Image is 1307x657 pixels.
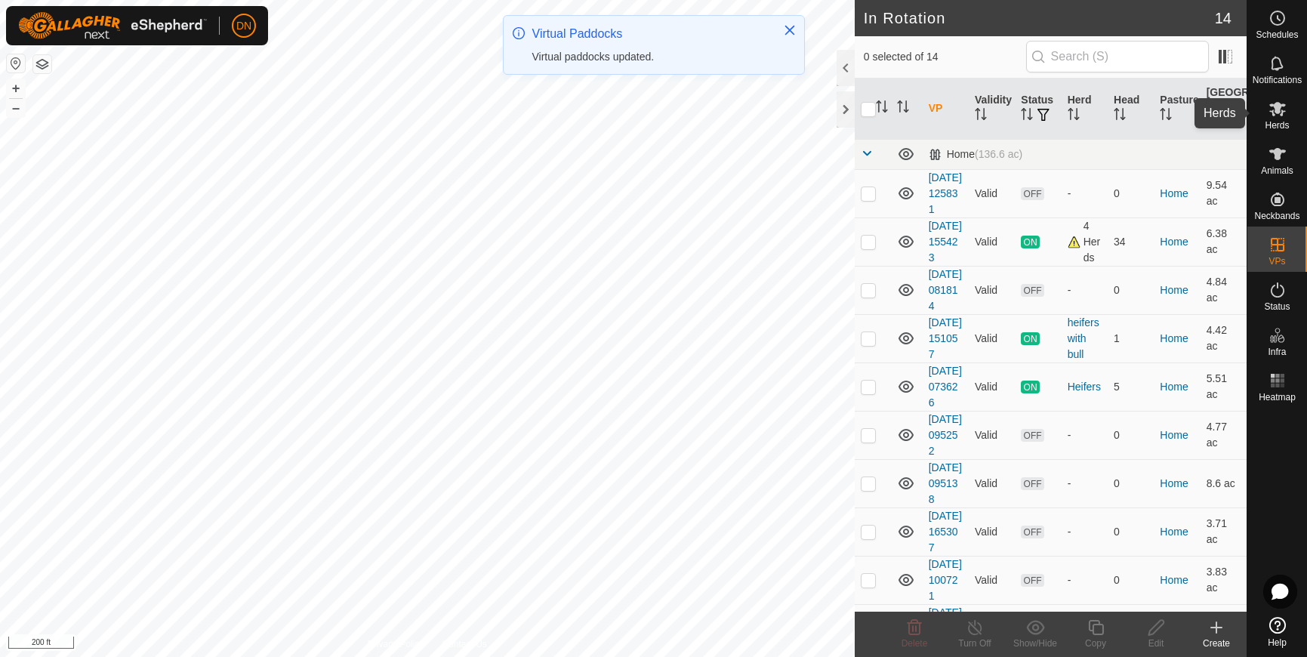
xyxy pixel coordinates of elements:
[969,604,1015,652] td: Valid
[969,217,1015,266] td: Valid
[929,365,962,409] a: [DATE] 073626
[945,637,1005,650] div: Turn Off
[923,79,969,140] th: VP
[7,79,25,97] button: +
[1259,393,1296,402] span: Heatmap
[1068,110,1080,122] p-sorticon: Activate to sort
[1253,76,1302,85] span: Notifications
[1005,637,1065,650] div: Show/Hide
[1201,411,1247,459] td: 4.77 ac
[969,507,1015,556] td: Valid
[1021,429,1043,442] span: OFF
[969,459,1015,507] td: Valid
[1201,314,1247,362] td: 4.42 ac
[442,637,487,651] a: Contact Us
[1108,362,1154,411] td: 5
[1068,427,1102,443] div: -
[1065,637,1126,650] div: Copy
[1068,218,1102,266] div: 4 Herds
[1160,187,1188,199] a: Home
[1021,110,1033,122] p-sorticon: Activate to sort
[1062,79,1108,140] th: Herd
[1268,257,1285,266] span: VPs
[1114,110,1126,122] p-sorticon: Activate to sort
[1254,211,1299,221] span: Neckbands
[929,268,962,312] a: [DATE] 081814
[929,558,962,602] a: [DATE] 100721
[1068,572,1102,588] div: -
[929,316,962,360] a: [DATE] 151057
[1068,379,1102,395] div: Heifers
[1201,217,1247,266] td: 6.38 ac
[1201,169,1247,217] td: 9.54 ac
[1207,119,1219,131] p-sorticon: Activate to sort
[1108,266,1154,314] td: 0
[1068,476,1102,492] div: -
[1108,217,1154,266] td: 34
[779,20,800,41] button: Close
[1268,347,1286,356] span: Infra
[969,411,1015,459] td: Valid
[1068,186,1102,202] div: -
[1108,459,1154,507] td: 0
[532,49,768,65] div: Virtual paddocks updated.
[1160,381,1188,393] a: Home
[1268,638,1287,647] span: Help
[1021,526,1043,538] span: OFF
[1108,507,1154,556] td: 0
[969,169,1015,217] td: Valid
[1261,166,1293,175] span: Animals
[1021,574,1043,587] span: OFF
[1021,187,1043,200] span: OFF
[969,362,1015,411] td: Valid
[1201,604,1247,652] td: 3.36 ac
[1201,266,1247,314] td: 4.84 ac
[902,638,928,649] span: Delete
[929,220,962,264] a: [DATE] 155423
[1068,524,1102,540] div: -
[1021,236,1039,248] span: ON
[975,110,987,122] p-sorticon: Activate to sort
[1160,110,1172,122] p-sorticon: Activate to sort
[1108,604,1154,652] td: 0
[897,103,909,115] p-sorticon: Activate to sort
[929,171,962,215] a: [DATE] 125831
[1160,332,1188,344] a: Home
[7,99,25,117] button: –
[7,54,25,72] button: Reset Map
[1021,477,1043,490] span: OFF
[929,148,1022,161] div: Home
[1026,41,1209,72] input: Search (S)
[929,413,962,457] a: [DATE] 095252
[1108,79,1154,140] th: Head
[1126,637,1186,650] div: Edit
[1264,302,1290,311] span: Status
[929,606,962,650] a: [DATE] 082912
[975,148,1022,160] span: (136.6 ac)
[1265,121,1289,130] span: Herds
[864,49,1026,65] span: 0 selected of 14
[1108,169,1154,217] td: 0
[1154,79,1200,140] th: Pasture
[1160,526,1188,538] a: Home
[1160,477,1188,489] a: Home
[532,25,768,43] div: Virtual Paddocks
[368,637,424,651] a: Privacy Policy
[1201,79,1247,140] th: [GEOGRAPHIC_DATA] Area
[1068,315,1102,362] div: heifers with bull
[1201,507,1247,556] td: 3.71 ac
[1186,637,1247,650] div: Create
[18,12,207,39] img: Gallagher Logo
[1021,332,1039,345] span: ON
[1201,556,1247,604] td: 3.83 ac
[1160,574,1188,586] a: Home
[1247,611,1307,653] a: Help
[876,103,888,115] p-sorticon: Activate to sort
[1108,556,1154,604] td: 0
[1160,284,1188,296] a: Home
[33,55,51,73] button: Map Layers
[969,314,1015,362] td: Valid
[929,510,962,554] a: [DATE] 165307
[1021,381,1039,393] span: ON
[969,266,1015,314] td: Valid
